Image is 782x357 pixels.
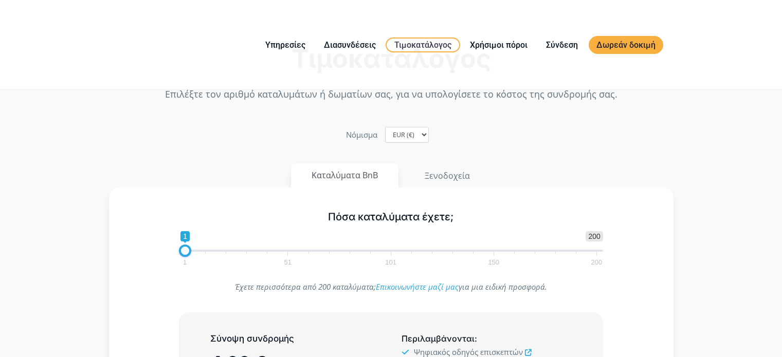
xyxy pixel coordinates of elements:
span: 150 [486,260,501,265]
span: Ψηφιακός οδηγός επισκεπτών [414,347,523,357]
a: Σύνδεση [538,39,586,51]
p: Έχετε περισσότερα από 200 καταλύματα; για μια ειδική προσφορά. [179,280,603,294]
h5: Σύνοψη συνδρομής [210,332,380,345]
p: Επιλέξτε τον αριθμό καταλυμάτων ή δωματίων σας, για να υπολογίσετε το κόστος της συνδρομής σας. [109,87,674,101]
span: 1 [181,260,188,265]
a: Χρήσιμοι πόροι [462,39,535,51]
a: Δωρεάν δοκιμή [589,36,663,54]
h5: Πόσα καταλύματα έχετε; [179,211,603,223]
span: 51 [283,260,293,265]
span: 200 [586,231,603,241]
button: Καταλύματα BnB [291,163,398,187]
label: Nόμισμα [346,128,377,142]
a: Διασυνδέσεις [316,39,384,51]
span: Περιλαμβάνονται [402,333,475,344]
button: Ξενοδοχεία [404,163,491,188]
a: Επικοινωνήστε μαζί μας [376,281,459,292]
a: Τιμοκατάλογος [386,37,460,52]
span: 200 [590,260,604,265]
span: 1 [180,231,190,241]
h5: : [402,332,571,345]
a: Υπηρεσίες [258,39,313,51]
span: 101 [384,260,398,265]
